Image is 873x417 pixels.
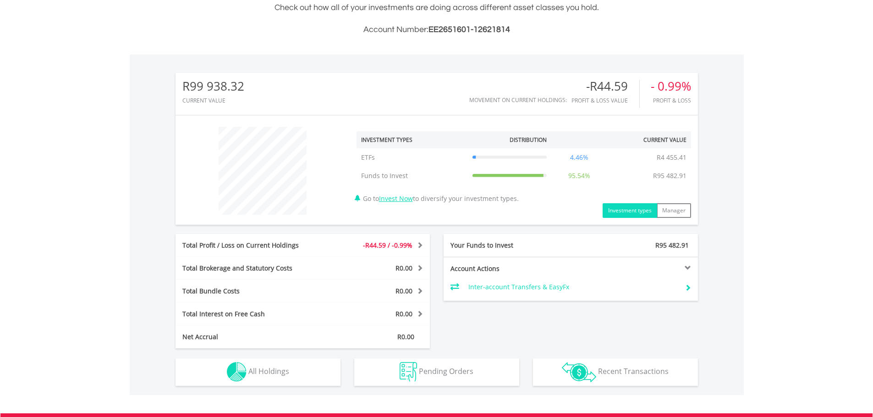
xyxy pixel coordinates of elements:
[176,287,324,296] div: Total Bundle Costs
[400,362,417,382] img: pending_instructions-wht.png
[176,332,324,341] div: Net Accrual
[182,97,244,103] div: CURRENT VALUE
[551,167,607,185] td: 95.54%
[176,1,698,36] div: Check out how all of your investments are doing across different asset classes you hold.
[379,194,413,203] a: Invest Now
[657,203,691,218] button: Manager
[603,203,657,218] button: Investment types
[562,362,596,382] img: transactions-zar-wht.png
[469,97,567,103] div: Movement on Current Holdings:
[648,167,691,185] td: R95 482.91
[551,148,607,167] td: 4.46%
[598,366,669,376] span: Recent Transactions
[395,264,412,272] span: R0.00
[533,358,698,386] button: Recent Transactions
[571,80,639,93] div: -R44.59
[571,97,639,103] div: Profit & Loss Value
[444,264,571,273] div: Account Actions
[510,136,547,144] div: Distribution
[248,366,289,376] span: All Holdings
[468,280,678,294] td: Inter-account Transfers & EasyFx
[607,131,691,148] th: Current Value
[395,309,412,318] span: R0.00
[655,241,689,249] span: R95 482.91
[363,241,412,249] span: -R44.59 / -0.99%
[419,366,473,376] span: Pending Orders
[428,25,510,34] span: EE2651601-12621814
[357,167,468,185] td: Funds to Invest
[444,241,571,250] div: Your Funds to Invest
[652,148,691,167] td: R4 455.41
[350,122,698,218] div: Go to to diversify your investment types.
[227,362,247,382] img: holdings-wht.png
[176,23,698,36] h3: Account Number:
[176,241,324,250] div: Total Profit / Loss on Current Holdings
[176,264,324,273] div: Total Brokerage and Statutory Costs
[651,97,691,103] div: Profit & Loss
[395,287,412,295] span: R0.00
[182,80,244,93] div: R99 938.32
[354,358,519,386] button: Pending Orders
[651,80,691,93] div: - 0.99%
[397,332,414,341] span: R0.00
[357,131,468,148] th: Investment Types
[357,148,468,167] td: ETFs
[176,309,324,319] div: Total Interest on Free Cash
[176,358,340,386] button: All Holdings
